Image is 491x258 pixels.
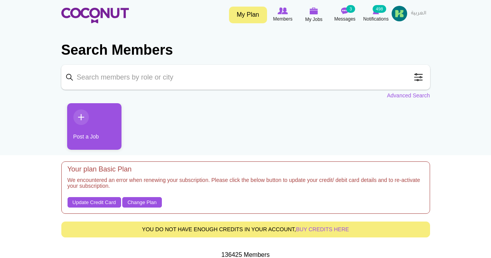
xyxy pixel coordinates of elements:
small: 498 [373,5,386,13]
a: My Plan [229,7,267,23]
h5: We encountered an error when renewing your subscription. Please click the below button to update ... [68,177,424,193]
img: Home [61,8,129,23]
a: buy credits here [296,226,349,232]
span: Messages [334,15,356,23]
img: My Jobs [310,7,318,14]
img: Messages [341,7,349,14]
a: Advanced Search [387,92,430,99]
a: Browse Members Members [267,6,298,24]
a: Post a Job [67,103,121,150]
a: Change Plan [122,197,161,208]
input: Search members by role or city [61,65,430,90]
img: Browse Members [278,7,288,14]
a: My Jobs My Jobs [298,6,330,24]
h2: Search Members [61,41,430,59]
li: 1 / 1 [61,103,116,156]
span: My Jobs [305,16,323,23]
img: Notifications [373,7,379,14]
a: Notifications Notifications 498 [361,6,392,24]
span: Members [273,15,292,23]
a: Update Credit Card [68,197,121,208]
h5: You do not have enough credits in your account, [68,227,424,232]
span: Notifications [363,15,389,23]
a: Messages Messages 3 [330,6,361,24]
h4: Your plan Basic Plan [68,166,424,173]
a: العربية [407,6,430,21]
small: 3 [346,5,355,13]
